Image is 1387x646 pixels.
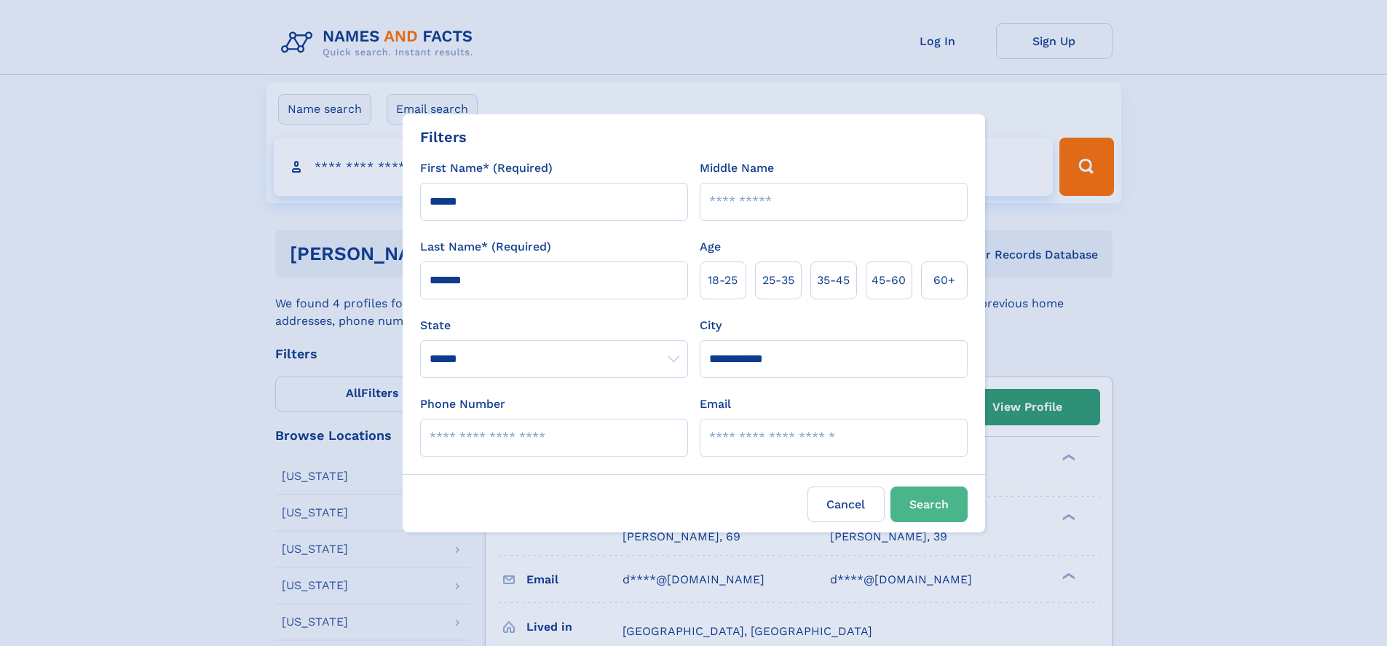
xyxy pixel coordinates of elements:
[700,238,721,256] label: Age
[420,317,688,334] label: State
[933,272,955,289] span: 60+
[872,272,906,289] span: 45‑60
[700,317,722,334] label: City
[890,487,968,522] button: Search
[420,238,551,256] label: Last Name* (Required)
[420,395,505,413] label: Phone Number
[700,159,774,177] label: Middle Name
[420,159,553,177] label: First Name* (Required)
[807,487,885,522] label: Cancel
[708,272,738,289] span: 18‑25
[700,395,731,413] label: Email
[762,272,794,289] span: 25‑35
[817,272,850,289] span: 35‑45
[420,126,467,148] div: Filters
